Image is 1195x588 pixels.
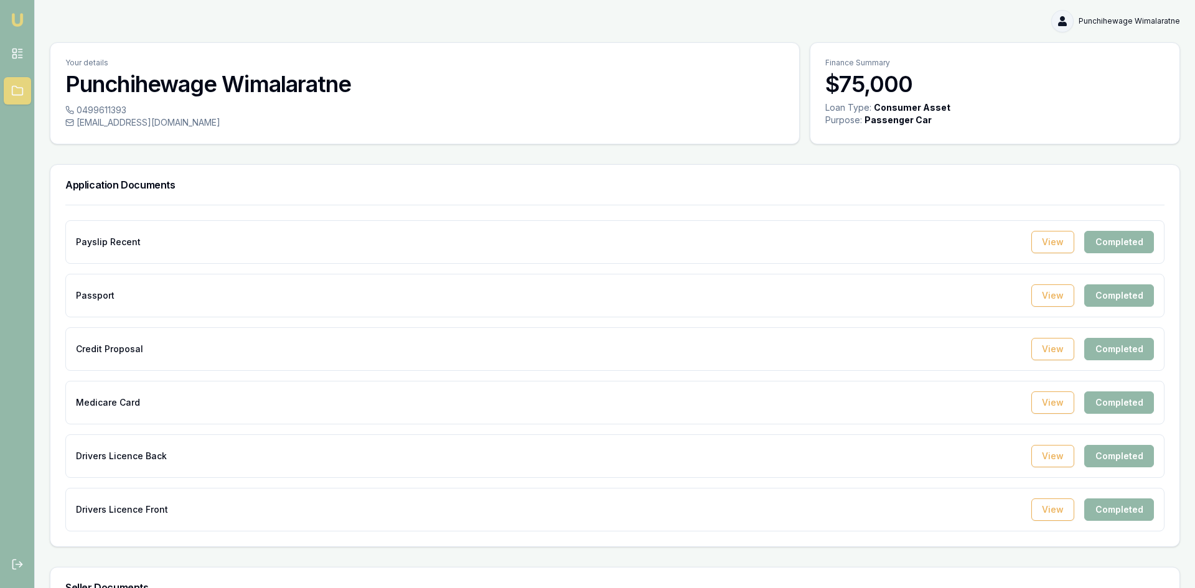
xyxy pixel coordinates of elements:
[1084,284,1154,307] div: Completed
[1031,284,1074,307] button: View
[1031,498,1074,521] button: View
[76,289,115,302] p: Passport
[825,114,862,126] div: Purpose:
[65,72,784,96] h3: Punchihewage Wimalaratne
[76,503,168,516] p: Drivers Licence Front
[1031,445,1074,467] button: View
[1084,498,1154,521] div: Completed
[76,343,143,355] p: Credit Proposal
[825,58,1165,68] p: Finance Summary
[1084,445,1154,467] div: Completed
[865,114,932,126] div: Passenger Car
[825,72,1165,96] h3: $75,000
[65,58,784,68] p: Your details
[1084,231,1154,253] div: Completed
[1084,338,1154,360] div: Completed
[77,116,220,129] span: [EMAIL_ADDRESS][DOMAIN_NAME]
[1031,231,1074,253] button: View
[874,101,950,114] div: Consumer Asset
[825,101,871,114] div: Loan Type:
[1079,16,1180,26] span: Punchihewage Wimalaratne
[65,180,1165,190] h3: Application Documents
[1031,391,1074,414] button: View
[76,236,141,248] p: Payslip Recent
[1031,338,1074,360] button: View
[10,12,25,27] img: emu-icon-u.png
[76,450,167,462] p: Drivers Licence Back
[1084,391,1154,414] div: Completed
[77,104,126,116] span: 0499611393
[76,396,140,409] p: Medicare Card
